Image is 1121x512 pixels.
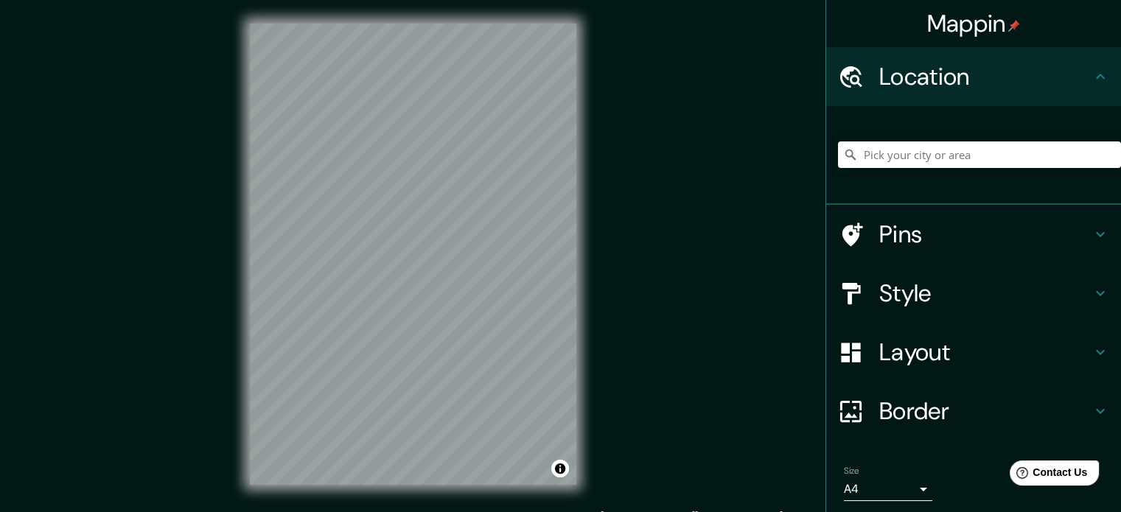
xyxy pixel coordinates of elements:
[250,24,576,485] canvas: Map
[879,396,1092,426] h4: Border
[826,382,1121,441] div: Border
[844,465,859,477] label: Size
[826,47,1121,106] div: Location
[879,278,1092,308] h4: Style
[826,264,1121,323] div: Style
[838,141,1121,168] input: Pick your city or area
[990,455,1105,496] iframe: Help widget launcher
[879,62,1092,91] h4: Location
[551,460,569,477] button: Toggle attribution
[879,220,1092,249] h4: Pins
[927,9,1021,38] h4: Mappin
[879,337,1092,367] h4: Layout
[826,205,1121,264] div: Pins
[1008,20,1020,32] img: pin-icon.png
[826,323,1121,382] div: Layout
[844,477,932,501] div: A4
